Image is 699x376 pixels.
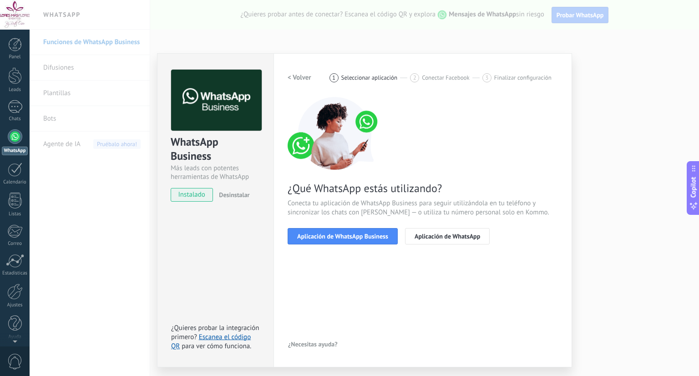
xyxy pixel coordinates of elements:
span: Finalizar configuración [494,74,552,81]
span: 1 [332,74,335,81]
a: Escanea el código QR [171,333,251,351]
div: Ajustes [2,302,28,308]
span: Aplicación de WhatsApp [415,233,480,239]
div: Correo [2,241,28,247]
button: ¿Necesitas ayuda? [288,337,338,351]
span: Seleccionar aplicación [341,74,398,81]
button: Aplicación de WhatsApp [405,228,490,244]
img: connect number [288,97,383,170]
div: Panel [2,54,28,60]
div: Calendario [2,179,28,185]
span: Aplicación de WhatsApp Business [297,233,388,239]
span: instalado [171,188,213,202]
span: 2 [413,74,416,81]
button: < Volver [288,70,311,86]
div: Estadísticas [2,270,28,276]
button: Aplicación de WhatsApp Business [288,228,398,244]
div: Leads [2,87,28,93]
span: ¿Quieres probar la integración primero? [171,324,259,341]
span: Copilot [689,177,698,198]
button: Desinstalar [215,188,249,202]
div: Listas [2,211,28,217]
span: Conecta tu aplicación de WhatsApp Business para seguir utilizándola en tu teléfono y sincronizar ... [288,199,558,217]
div: WhatsApp Business [171,135,260,164]
span: 3 [485,74,488,81]
span: para ver cómo funciona. [182,342,251,351]
img: logo_main.png [171,70,262,131]
div: Chats [2,116,28,122]
h2: < Volver [288,73,311,82]
span: Conectar Facebook [422,74,470,81]
span: Desinstalar [219,191,249,199]
span: ¿Necesitas ayuda? [288,341,338,347]
div: WhatsApp [2,147,28,155]
span: ¿Qué WhatsApp estás utilizando? [288,181,558,195]
div: Más leads con potentes herramientas de WhatsApp [171,164,260,181]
